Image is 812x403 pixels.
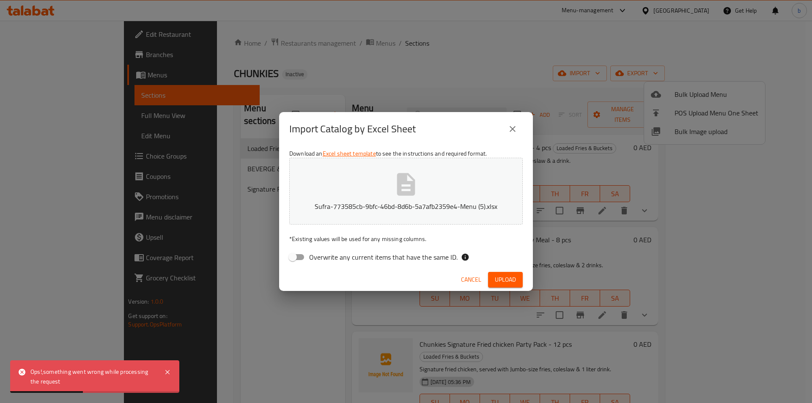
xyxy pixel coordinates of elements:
[302,201,510,211] p: Sufra-773585cb-9bfc-46bd-8d6b-5a7afb2359e4-Menu (5).xlsx
[279,146,533,269] div: Download an to see the instructions and required format.
[30,367,156,386] div: Ops!,something went wrong while processing the request
[502,119,523,139] button: close
[458,272,485,288] button: Cancel
[461,253,469,261] svg: If the overwrite option isn't selected, then the items that match an existing ID will be ignored ...
[289,122,416,136] h2: Import Catalog by Excel Sheet
[309,252,458,262] span: Overwrite any current items that have the same ID.
[495,274,516,285] span: Upload
[461,274,481,285] span: Cancel
[323,148,376,159] a: Excel sheet template
[289,158,523,225] button: Sufra-773585cb-9bfc-46bd-8d6b-5a7afb2359e4-Menu (5).xlsx
[488,272,523,288] button: Upload
[289,235,523,243] p: Existing values will be used for any missing columns.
